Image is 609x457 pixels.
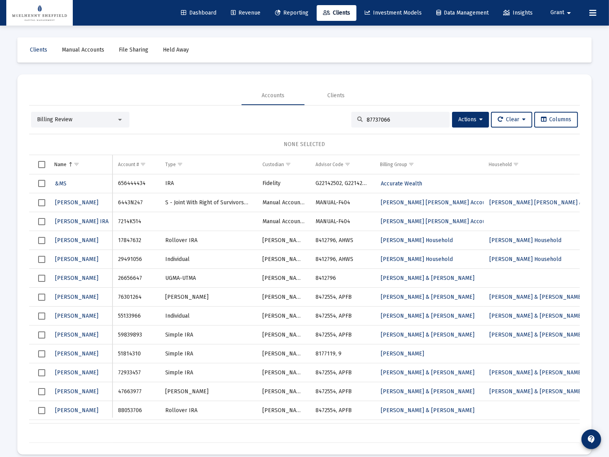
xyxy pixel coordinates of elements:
[181,9,216,16] span: Dashboard
[365,9,422,16] span: Investment Models
[541,5,583,20] button: Grant
[380,310,475,322] a: [PERSON_NAME] & [PERSON_NAME]
[381,331,474,338] span: [PERSON_NAME] & [PERSON_NAME]
[55,369,98,376] span: [PERSON_NAME]
[225,5,267,21] a: Revenue
[490,388,583,395] span: [PERSON_NAME] & [PERSON_NAME]
[257,212,310,231] td: Manual Accounts
[157,42,195,58] a: Held Away
[29,155,580,443] div: Data grid
[55,218,109,225] span: [PERSON_NAME] IRA
[327,92,345,100] div: Clients
[38,180,45,187] div: Select row
[257,420,310,439] td: [PERSON_NAME]
[177,161,183,167] span: Show filter options for column 'Type'
[375,155,484,174] td: Column Billing Group
[38,388,45,395] div: Select row
[310,250,375,269] td: 8412796, AHWS
[160,307,257,326] td: Individual
[310,382,375,401] td: 8472554, APFB
[323,9,350,16] span: Clients
[513,161,519,167] span: Show filter options for column 'Household'
[54,253,99,265] button: [PERSON_NAME]
[175,5,223,21] a: Dashboard
[113,326,160,344] td: 59839893
[160,382,257,401] td: [PERSON_NAME]
[316,161,343,168] div: Advisor Code
[285,161,291,167] span: Show filter options for column 'Custodian'
[113,382,160,401] td: 47663977
[257,155,310,174] td: Column Custodian
[489,161,512,168] div: Household
[310,420,375,439] td: 8279319, BF0K
[257,382,310,401] td: [PERSON_NAME]
[54,367,99,378] button: [PERSON_NAME]
[113,193,160,212] td: 6443N247
[160,193,257,212] td: S - Joint With Right of Survivorship
[381,407,474,414] span: [PERSON_NAME] & [PERSON_NAME]
[380,405,475,416] a: [PERSON_NAME] & [PERSON_NAME]
[257,231,310,250] td: [PERSON_NAME]
[490,294,583,300] span: [PERSON_NAME] & [PERSON_NAME]
[54,178,67,189] button: &MS
[160,269,257,288] td: UGMA-UTMA
[257,307,310,326] td: [PERSON_NAME]
[113,344,160,363] td: 51814310
[534,112,578,128] button: Columns
[381,199,522,206] span: [PERSON_NAME] [PERSON_NAME] Accounts Household
[38,313,45,320] div: Select row
[381,313,474,319] span: [PERSON_NAME] & [PERSON_NAME]
[436,9,489,16] span: Data Management
[160,155,257,174] td: Column Type
[38,275,45,282] div: Select row
[408,161,414,167] span: Show filter options for column 'Billing Group'
[38,331,45,339] div: Select row
[54,405,99,416] button: [PERSON_NAME]
[430,5,495,21] a: Data Management
[38,218,45,225] div: Select row
[310,212,375,231] td: MANUAL-F404
[489,310,584,322] a: [PERSON_NAME] & [PERSON_NAME]
[490,313,583,319] span: [PERSON_NAME] & [PERSON_NAME]
[38,237,45,244] div: Select row
[257,363,310,382] td: [PERSON_NAME]
[489,329,584,340] a: [PERSON_NAME] & [PERSON_NAME]
[484,155,590,174] td: Column Household
[49,155,113,174] td: Column Name
[381,275,474,281] span: [PERSON_NAME] & [PERSON_NAME]
[381,350,424,357] span: [PERSON_NAME]
[160,231,257,250] td: Rollover IRA
[113,174,160,193] td: 656444434
[489,235,563,246] a: [PERSON_NAME] Household
[380,386,475,397] a: [PERSON_NAME] & [PERSON_NAME]
[262,92,284,100] div: Accounts
[310,193,375,212] td: MANUAL-F404
[30,46,47,53] span: Clients
[118,161,139,168] div: Account #
[380,178,423,189] a: Accurate Wealth
[62,46,104,53] span: Manual Accounts
[38,294,45,301] div: Select row
[113,269,160,288] td: 26656647
[55,256,98,263] span: [PERSON_NAME]
[489,253,563,265] a: [PERSON_NAME] Household
[55,42,111,58] a: Manual Accounts
[160,363,257,382] td: Simple IRA
[381,237,453,244] span: [PERSON_NAME] Household
[55,313,98,319] span: [PERSON_NAME]
[458,116,483,123] span: Actions
[587,435,596,444] mat-icon: contact_support
[54,161,66,168] div: Name
[54,386,99,397] button: [PERSON_NAME]
[310,307,375,326] td: 8472554, APFB
[381,294,474,300] span: [PERSON_NAME] & [PERSON_NAME]
[380,216,523,227] a: [PERSON_NAME] [PERSON_NAME] Accounts Household
[113,420,160,439] td: 12151874
[113,155,160,174] td: Column Account #
[35,141,574,148] div: NONE SELECTED
[380,348,425,359] a: [PERSON_NAME]
[165,161,176,168] div: Type
[310,231,375,250] td: 8412796, AHWS
[380,235,454,246] a: [PERSON_NAME] Household
[381,180,422,187] span: Accurate Wealth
